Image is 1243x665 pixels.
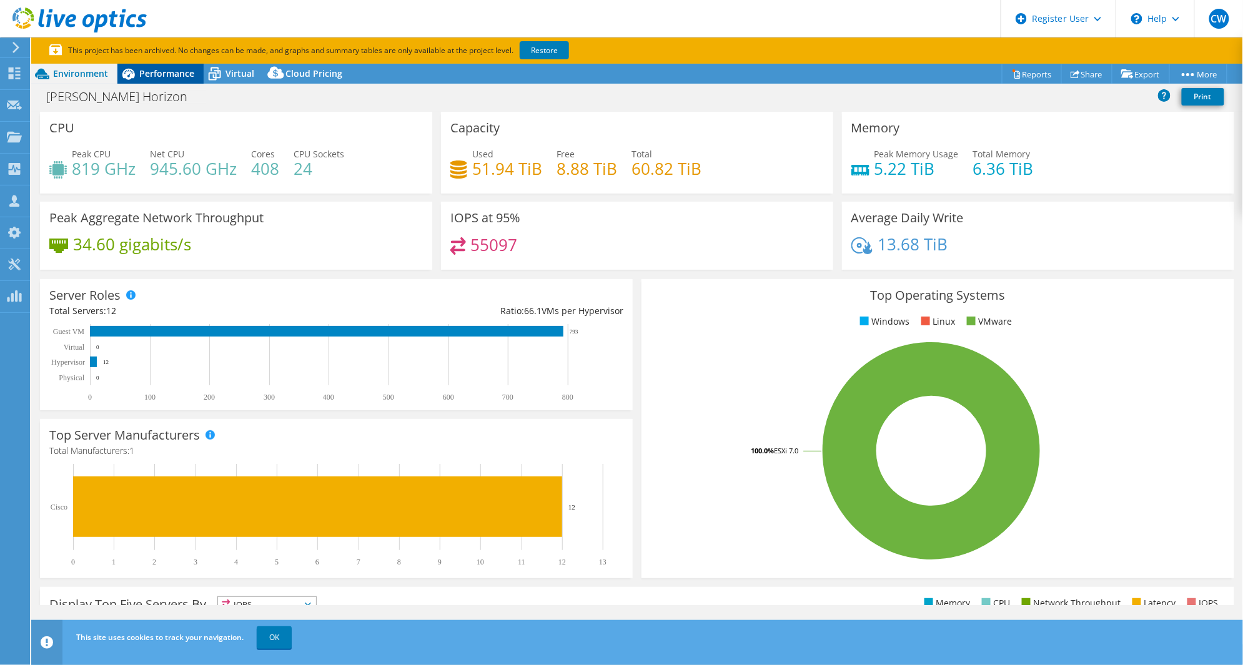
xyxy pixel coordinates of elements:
li: VMware [964,315,1013,328]
span: 66.1 [524,305,542,317]
h4: 24 [294,162,344,175]
h3: Memory [851,121,900,135]
text: 10 [477,558,484,566]
h4: 819 GHz [72,162,136,175]
text: 6 [315,558,319,566]
text: 600 [443,393,454,401]
text: 0 [71,558,75,566]
h4: 408 [251,162,279,175]
text: 500 [383,393,394,401]
li: Network Throughput [1019,596,1121,610]
text: 0 [96,344,99,350]
li: IOPS [1184,596,1219,610]
h3: Peak Aggregate Network Throughput [49,211,264,225]
span: 1 [129,445,134,456]
li: Linux [918,315,956,328]
a: Reports [1002,64,1062,84]
span: Cloud Pricing [285,67,342,79]
svg: \n [1131,13,1142,24]
text: 12 [568,503,575,511]
text: 0 [96,375,99,381]
span: Net CPU [150,148,184,160]
a: Share [1061,64,1112,84]
span: 12 [106,305,116,317]
text: Virtual [64,343,85,352]
div: Ratio: VMs per Hypervisor [336,304,623,318]
h1: [PERSON_NAME] Horizon [41,90,207,104]
text: 2 [152,558,156,566]
text: 700 [502,393,513,401]
h4: Total Manufacturers: [49,444,623,458]
span: Peak CPU [72,148,111,160]
text: 793 [570,328,578,335]
text: Guest VM [53,327,84,336]
h4: 6.36 TiB [973,162,1034,175]
a: Export [1112,64,1170,84]
span: Environment [53,67,108,79]
h3: Top Operating Systems [651,288,1225,302]
text: 7 [357,558,360,566]
span: CPU Sockets [294,148,344,160]
text: 1 [112,558,116,566]
text: 400 [323,393,334,401]
li: Latency [1129,596,1176,610]
span: Cores [251,148,275,160]
a: Restore [520,41,569,59]
tspan: ESXi 7.0 [774,446,798,455]
span: Total [631,148,652,160]
span: Virtual [225,67,254,79]
span: Free [557,148,575,160]
span: IOPS [218,597,316,612]
text: 9 [438,558,442,566]
h4: 60.82 TiB [631,162,701,175]
h4: 55097 [471,238,518,252]
text: 8 [397,558,401,566]
text: 800 [562,393,573,401]
text: 12 [103,359,109,365]
text: Cisco [51,503,67,511]
text: 200 [204,393,215,401]
text: 4 [234,558,238,566]
text: 13 [599,558,607,566]
text: 12 [558,558,566,566]
text: 0 [88,393,92,401]
h4: 34.60 gigabits/s [73,237,191,251]
li: CPU [979,596,1011,610]
h3: Capacity [450,121,500,135]
li: Windows [857,315,910,328]
text: 5 [275,558,279,566]
text: 11 [518,558,525,566]
h3: Server Roles [49,288,121,302]
text: 100 [144,393,156,401]
h3: IOPS at 95% [450,211,520,225]
h4: 13.68 TiB [878,237,948,251]
a: Print [1182,88,1224,106]
p: This project has been archived. No changes can be made, and graphs and summary tables are only av... [49,44,661,57]
span: CW [1209,9,1229,29]
h3: CPU [49,121,74,135]
tspan: 100.0% [751,446,774,455]
text: Hypervisor [51,358,85,367]
span: This site uses cookies to track your navigation. [76,632,244,643]
a: More [1169,64,1227,84]
text: 3 [194,558,197,566]
span: Peak Memory Usage [874,148,959,160]
text: 300 [264,393,275,401]
h4: 945.60 GHz [150,162,237,175]
div: Total Servers: [49,304,336,318]
span: Used [472,148,493,160]
li: Memory [921,596,971,610]
h4: 5.22 TiB [874,162,959,175]
h3: Average Daily Write [851,211,964,225]
h4: 51.94 TiB [472,162,542,175]
a: OK [257,626,292,649]
h3: Top Server Manufacturers [49,428,200,442]
text: Physical [59,373,84,382]
span: Performance [139,67,194,79]
h4: 8.88 TiB [557,162,617,175]
span: Total Memory [973,148,1031,160]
